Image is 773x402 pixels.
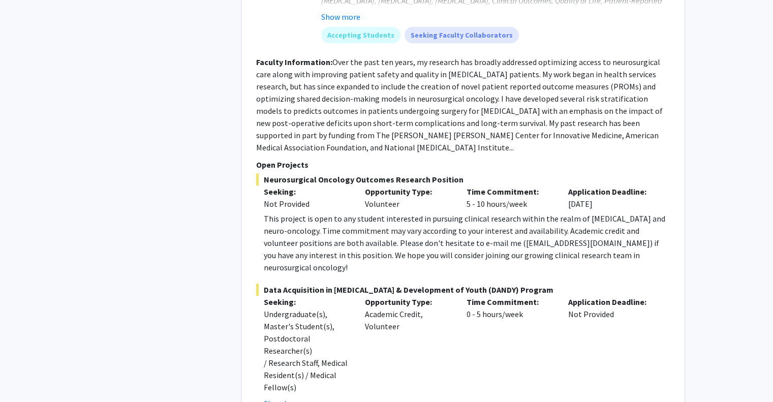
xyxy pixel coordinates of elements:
button: Show more [321,11,360,23]
b: Faculty Information: [256,57,332,67]
mat-chip: Accepting Students [321,27,400,43]
p: Application Deadline: [568,185,655,198]
div: [DATE] [561,185,662,210]
p: Open Projects [256,159,670,171]
div: This project is open to any student interested in pursuing clinical research within the realm of ... [264,212,670,273]
p: Opportunity Type: [365,296,451,308]
div: 5 - 10 hours/week [459,185,561,210]
div: Volunteer [357,185,459,210]
mat-chip: Seeking Faculty Collaborators [405,27,519,43]
p: Seeking: [264,185,350,198]
p: Application Deadline: [568,296,655,308]
fg-read-more: Over the past ten years, my research has broadly addressed optimizing access to neurosurgical car... [256,57,663,152]
span: Data Acquisition in [MEDICAL_DATA] & Development of Youth (DANDY) Program [256,284,670,296]
div: Undergraduate(s), Master's Student(s), Postdoctoral Researcher(s) / Research Staff, Medical Resid... [264,308,350,393]
p: Time Commitment: [467,185,553,198]
p: Opportunity Type: [365,185,451,198]
p: Seeking: [264,296,350,308]
span: Neurosurgical Oncology Outcomes Research Position [256,173,670,185]
iframe: Chat [8,356,43,394]
p: Time Commitment: [467,296,553,308]
div: Not Provided [264,198,350,210]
